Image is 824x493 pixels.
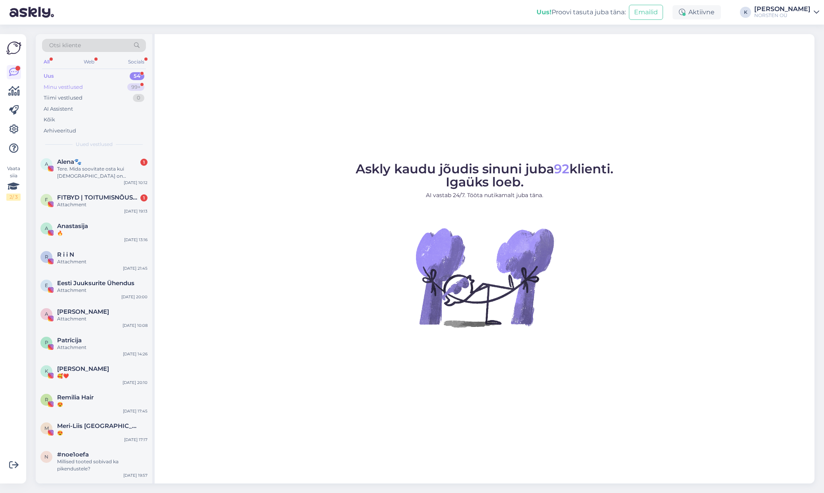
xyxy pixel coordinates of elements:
[740,7,751,18] div: K
[57,430,148,437] div: 😍
[57,258,148,265] div: Attachment
[133,94,144,102] div: 0
[124,208,148,214] div: [DATE] 19:13
[49,41,81,50] span: Otsi kliente
[130,72,144,80] div: 54
[6,194,21,201] div: 2 / 3
[57,451,89,458] span: #noe1oefa
[754,6,811,12] div: [PERSON_NAME]
[123,265,148,271] div: [DATE] 21:45
[82,57,96,67] div: Web
[123,408,148,414] div: [DATE] 17:45
[124,437,148,443] div: [DATE] 17:17
[44,72,54,80] div: Uus
[57,422,140,430] span: Meri-Liis Soome
[126,57,146,67] div: Socials
[57,394,94,401] span: Remilia Hair
[754,6,819,19] a: [PERSON_NAME]NORSTEN OÜ
[57,401,148,408] div: 😍
[57,251,74,258] span: R i i N
[124,237,148,243] div: [DATE] 13:16
[57,165,148,180] div: Tere. Mida soovitate osta kui [DEMOGRAPHIC_DATA] on õhukesed,peanahk kuiv ning juuksed tulevad tä...
[44,116,55,124] div: Kõik
[57,458,148,472] div: Millised tooted sobivad ka pikendustele?
[45,397,48,403] span: R
[140,194,148,201] div: 1
[554,161,569,176] span: 92
[44,83,83,91] div: Minu vestlused
[537,8,552,16] b: Uus!
[124,180,148,186] div: [DATE] 10:12
[127,83,144,91] div: 99+
[57,372,148,380] div: 🥰❤️
[754,12,811,19] div: NORSTEN OÜ
[57,315,148,322] div: Attachment
[6,40,21,56] img: Askly Logo
[44,425,49,431] span: M
[44,454,48,460] span: n
[123,351,148,357] div: [DATE] 14:26
[673,5,721,19] div: Aktiivne
[57,365,109,372] span: KATRI TELLER
[123,322,148,328] div: [DATE] 10:08
[45,282,48,288] span: E
[57,158,82,165] span: Alena🐾
[45,254,48,260] span: R
[629,5,663,20] button: Emailid
[44,105,73,113] div: AI Assistent
[44,127,76,135] div: Arhiveeritud
[537,8,626,17] div: Proovi tasuta juba täna:
[45,340,48,345] span: P
[45,161,48,167] span: A
[57,201,148,208] div: Attachment
[44,94,82,102] div: Tiimi vestlused
[57,287,148,294] div: Attachment
[45,311,48,317] span: A
[42,57,51,67] div: All
[356,161,613,190] span: Askly kaudu jõudis sinuni juba klienti. Igaüks loeb.
[57,308,109,315] span: AdeLe
[57,344,148,351] div: Attachment
[57,194,140,201] span: FITBYD | TOITUMISNŌUSTAJA | TREENER | ONLINE TUGI PROGRAMM
[123,380,148,386] div: [DATE] 20:10
[121,294,148,300] div: [DATE] 20:00
[45,197,48,203] span: F
[57,337,82,344] span: Patrīcija
[57,280,134,287] span: Eesti Juuksurite Ühendus
[45,225,48,231] span: A
[45,368,48,374] span: K
[356,191,613,200] p: AI vastab 24/7. Tööta nutikamalt juba täna.
[57,223,88,230] span: Anastasija
[57,230,148,237] div: 🔥
[140,159,148,166] div: 1
[123,472,148,478] div: [DATE] 19:57
[6,165,21,201] div: Vaata siia
[413,206,556,349] img: No Chat active
[76,141,113,148] span: Uued vestlused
